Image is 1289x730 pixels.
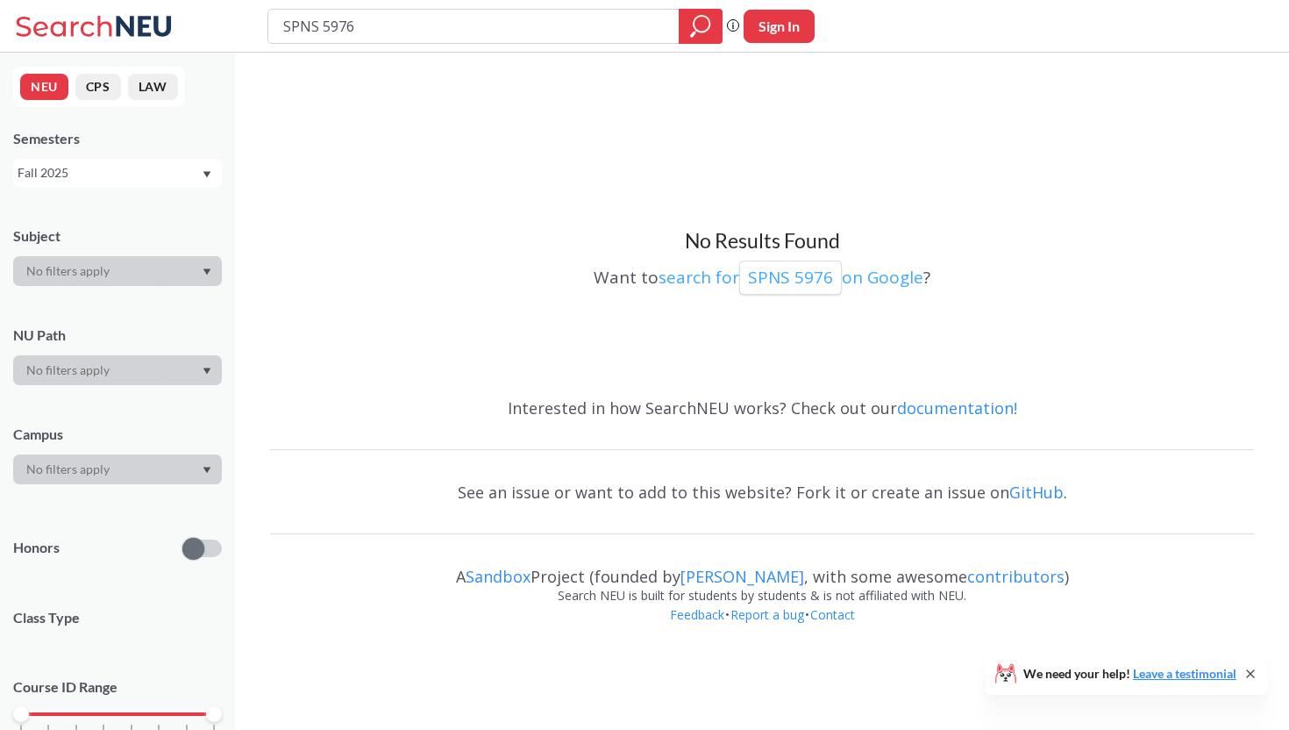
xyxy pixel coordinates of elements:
[270,254,1254,295] div: Want to ?
[270,383,1254,433] div: Interested in how SearchNEU works? Check out our
[730,606,805,623] a: Report a bug
[13,677,222,698] p: Course ID Range
[1133,666,1236,681] a: Leave a testimonial
[270,586,1254,605] div: Search NEU is built for students by students & is not affiliated with NEU.
[128,74,178,100] button: LAW
[13,355,222,385] div: Dropdown arrow
[203,368,211,375] svg: Dropdown arrow
[203,268,211,276] svg: Dropdown arrow
[270,467,1254,518] div: See an issue or want to add to this website? Fork it or create an issue on .
[967,566,1065,587] a: contributors
[897,397,1017,419] a: documentation!
[748,266,833,290] p: SPNS 5976
[270,551,1254,586] div: A Project (founded by , with some awesome )
[1023,668,1236,680] span: We need your help!
[13,159,222,187] div: Fall 2025Dropdown arrow
[75,74,121,100] button: CPS
[203,171,211,178] svg: Dropdown arrow
[13,425,222,444] div: Campus
[270,605,1254,651] div: • •
[809,606,856,623] a: Contact
[13,538,60,558] p: Honors
[466,566,531,587] a: Sandbox
[18,163,201,182] div: Fall 2025
[13,608,222,627] span: Class Type
[680,566,804,587] a: [PERSON_NAME]
[669,606,725,623] a: Feedback
[281,11,666,41] input: Class, professor, course number, "phrase"
[13,226,222,246] div: Subject
[270,228,1254,254] h3: No Results Found
[659,266,923,289] a: search forSPNS 5976on Google
[744,10,815,43] button: Sign In
[203,467,211,474] svg: Dropdown arrow
[13,256,222,286] div: Dropdown arrow
[20,74,68,100] button: NEU
[13,454,222,484] div: Dropdown arrow
[690,14,711,39] svg: magnifying glass
[679,9,723,44] div: magnifying glass
[13,129,222,148] div: Semesters
[1009,482,1064,503] a: GitHub
[13,326,222,345] div: NU Path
